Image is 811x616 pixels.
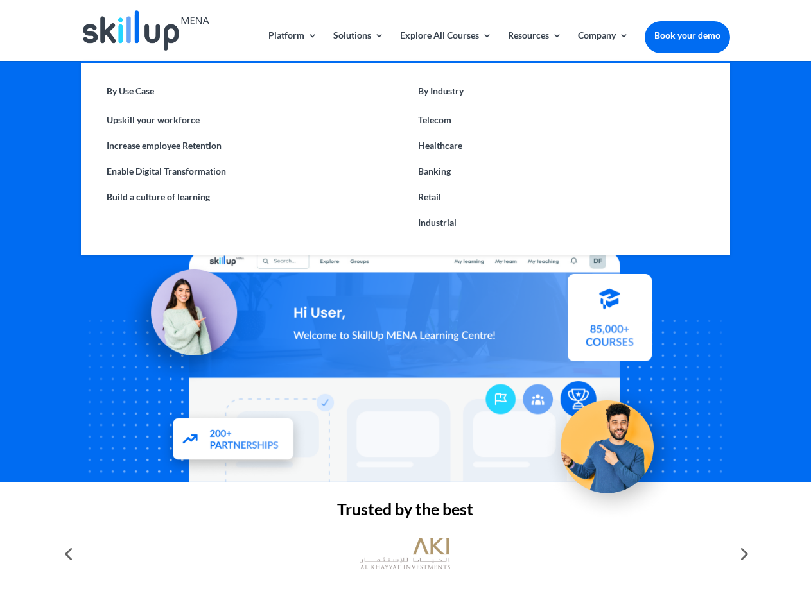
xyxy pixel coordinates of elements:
[94,184,405,210] a: Build a culture of learning
[94,133,405,158] a: Increase employee Retention
[405,133,717,158] a: Healthcare
[400,31,492,61] a: Explore All Courses
[94,82,405,107] a: By Use Case
[333,31,384,61] a: Solutions
[542,373,685,516] img: Upskill your workforce - SkillUp
[360,531,450,576] img: al khayyat investments logo
[568,279,652,366] img: Courses library - SkillUp MENA
[94,107,405,133] a: Upskill your workforce
[83,10,209,51] img: Skillup Mena
[159,406,308,475] img: Partners - SkillUp Mena
[120,255,250,385] img: Learning Management Solution - SkillUp
[405,210,717,235] a: Industrial
[645,21,730,49] a: Book your demo
[405,158,717,184] a: Banking
[81,501,729,524] h2: Trusted by the best
[405,82,717,107] a: By Industry
[508,31,562,61] a: Resources
[597,477,811,616] iframe: Chat Widget
[268,31,317,61] a: Platform
[94,158,405,184] a: Enable Digital Transformation
[405,184,717,210] a: Retail
[578,31,629,61] a: Company
[405,107,717,133] a: Telecom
